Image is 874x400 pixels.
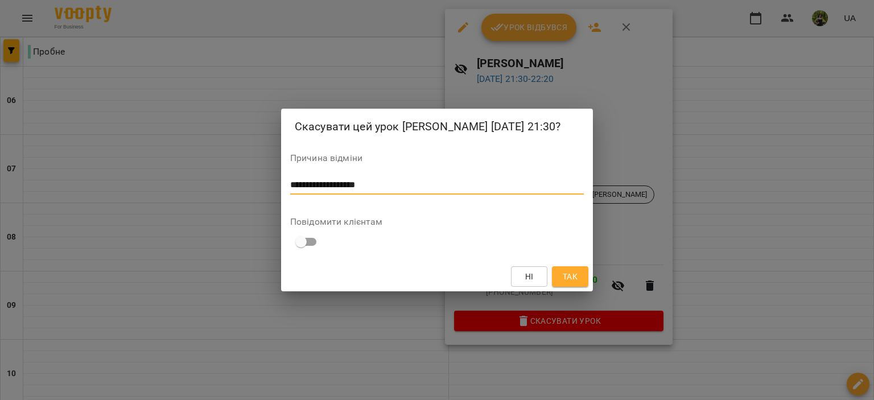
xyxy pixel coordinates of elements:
h2: Скасувати цей урок [PERSON_NAME] [DATE] 21:30? [295,118,579,135]
span: Ні [525,270,534,283]
label: Причина відміни [290,154,584,163]
button: Так [552,266,588,287]
span: Так [563,270,578,283]
button: Ні [511,266,547,287]
label: Повідомити клієнтам [290,217,584,226]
